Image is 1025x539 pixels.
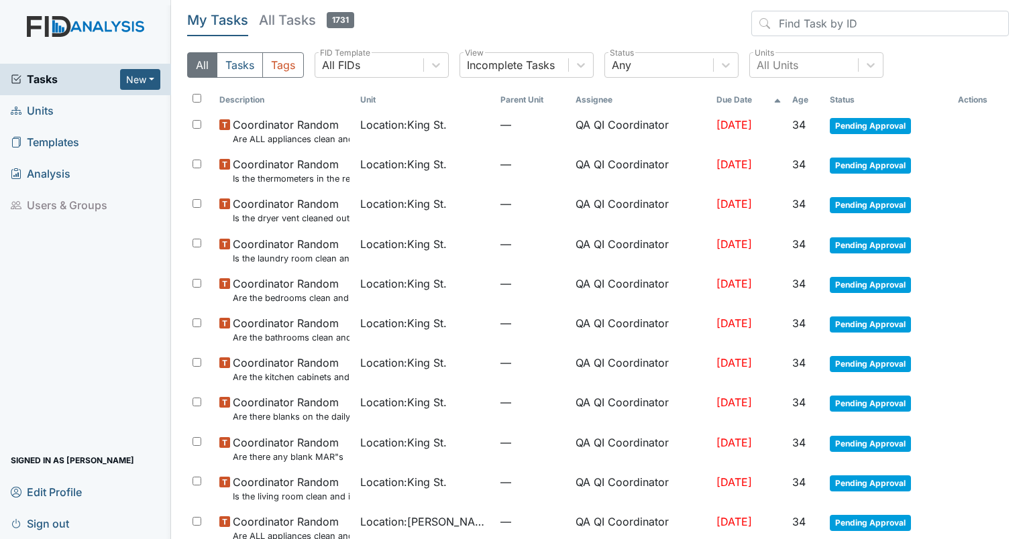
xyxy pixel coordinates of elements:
span: 34 [792,436,806,449]
small: Is the thermometers in the refrigerator reading between 34 degrees and 40 degrees? [233,172,349,185]
span: 34 [792,158,806,171]
span: Pending Approval [830,316,911,333]
small: Are the bedrooms clean and in good repair? [233,292,349,304]
span: 34 [792,396,806,409]
input: Toggle All Rows Selected [193,94,201,103]
div: Any [612,57,631,73]
span: Location : King St. [360,315,447,331]
th: Toggle SortBy [355,88,496,111]
span: Location : King St. [360,156,447,172]
span: [DATE] [716,197,752,211]
small: Are there blanks on the daily communication logs that have not been addressed by managers? [233,410,349,423]
span: — [500,117,565,133]
th: Toggle SortBy [214,88,355,111]
td: QA QI Coordinator [570,151,711,190]
span: 34 [792,356,806,369]
small: Are the bathrooms clean and in good repair? [233,331,349,344]
span: Coordinator Random Are ALL appliances clean and working properly? [233,117,349,145]
h5: My Tasks [187,11,248,29]
span: Location : King St. [360,117,447,133]
input: Find Task by ID [751,11,1009,36]
span: 34 [792,118,806,131]
small: Are ALL appliances clean and working properly? [233,133,349,145]
span: [DATE] [716,237,752,251]
span: 1731 [327,12,354,28]
td: QA QI Coordinator [570,190,711,230]
button: Tags [262,52,304,78]
button: New [120,69,160,90]
small: Is the dryer vent cleaned out? [233,212,349,225]
span: [DATE] [716,396,752,409]
span: Coordinator Random Is the living room clean and in good repair? [233,474,349,503]
span: Pending Approval [830,158,911,174]
td: QA QI Coordinator [570,270,711,310]
td: QA QI Coordinator [570,349,711,389]
td: QA QI Coordinator [570,310,711,349]
span: Pending Approval [830,118,911,134]
button: Tasks [217,52,263,78]
span: — [500,196,565,212]
div: Type filter [187,52,304,78]
span: [DATE] [716,356,752,369]
td: QA QI Coordinator [570,111,711,151]
span: 34 [792,237,806,251]
span: 34 [792,515,806,528]
span: Coordinator Random Are the bedrooms clean and in good repair? [233,276,349,304]
span: Analysis [11,164,70,184]
span: — [500,394,565,410]
td: QA QI Coordinator [570,231,711,270]
th: Toggle SortBy [495,88,570,111]
span: [DATE] [716,158,752,171]
th: Toggle SortBy [711,88,787,111]
th: Toggle SortBy [824,88,953,111]
span: Pending Approval [830,436,911,452]
td: QA QI Coordinator [570,389,711,428]
span: Coordinator Random Is the laundry room clean and in good repair? [233,236,349,265]
span: Location : [PERSON_NAME] [360,514,490,530]
span: [DATE] [716,316,752,330]
span: Pending Approval [830,197,911,213]
span: Pending Approval [830,356,911,372]
span: Coordinator Random Are there blanks on the daily communication logs that have not been addressed ... [233,394,349,423]
span: — [500,514,565,530]
small: Is the laundry room clean and in good repair? [233,252,349,265]
th: Toggle SortBy [787,88,824,111]
span: Location : King St. [360,394,447,410]
span: [DATE] [716,436,752,449]
span: Pending Approval [830,475,911,491]
span: Edit Profile [11,481,82,502]
span: Coordinator Random Are the kitchen cabinets and floors clean? [233,355,349,383]
a: Tasks [11,71,120,87]
span: Pending Approval [830,396,911,412]
span: — [500,315,565,331]
td: QA QI Coordinator [570,429,711,469]
span: Coordinator Random Are there any blank MAR"s [233,434,343,463]
span: 34 [792,197,806,211]
span: Units [11,101,54,121]
span: — [500,236,565,252]
span: Coordinator Random Is the dryer vent cleaned out? [233,196,349,225]
small: Is the living room clean and in good repair? [233,490,349,503]
span: Location : King St. [360,276,447,292]
span: [DATE] [716,118,752,131]
h5: All Tasks [259,11,354,29]
span: Location : King St. [360,236,447,252]
span: 34 [792,475,806,489]
span: Templates [11,132,79,153]
th: Actions [953,88,1009,111]
th: Assignee [570,88,711,111]
span: Location : King St. [360,434,447,451]
small: Are the kitchen cabinets and floors clean? [233,371,349,383]
div: Incomplete Tasks [467,57,555,73]
span: [DATE] [716,475,752,489]
span: — [500,355,565,371]
span: — [500,156,565,172]
span: Signed in as [PERSON_NAME] [11,450,134,471]
span: Sign out [11,513,69,534]
span: [DATE] [716,277,752,290]
span: Pending Approval [830,277,911,293]
span: Pending Approval [830,515,911,531]
div: All Units [757,57,798,73]
span: 34 [792,316,806,330]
